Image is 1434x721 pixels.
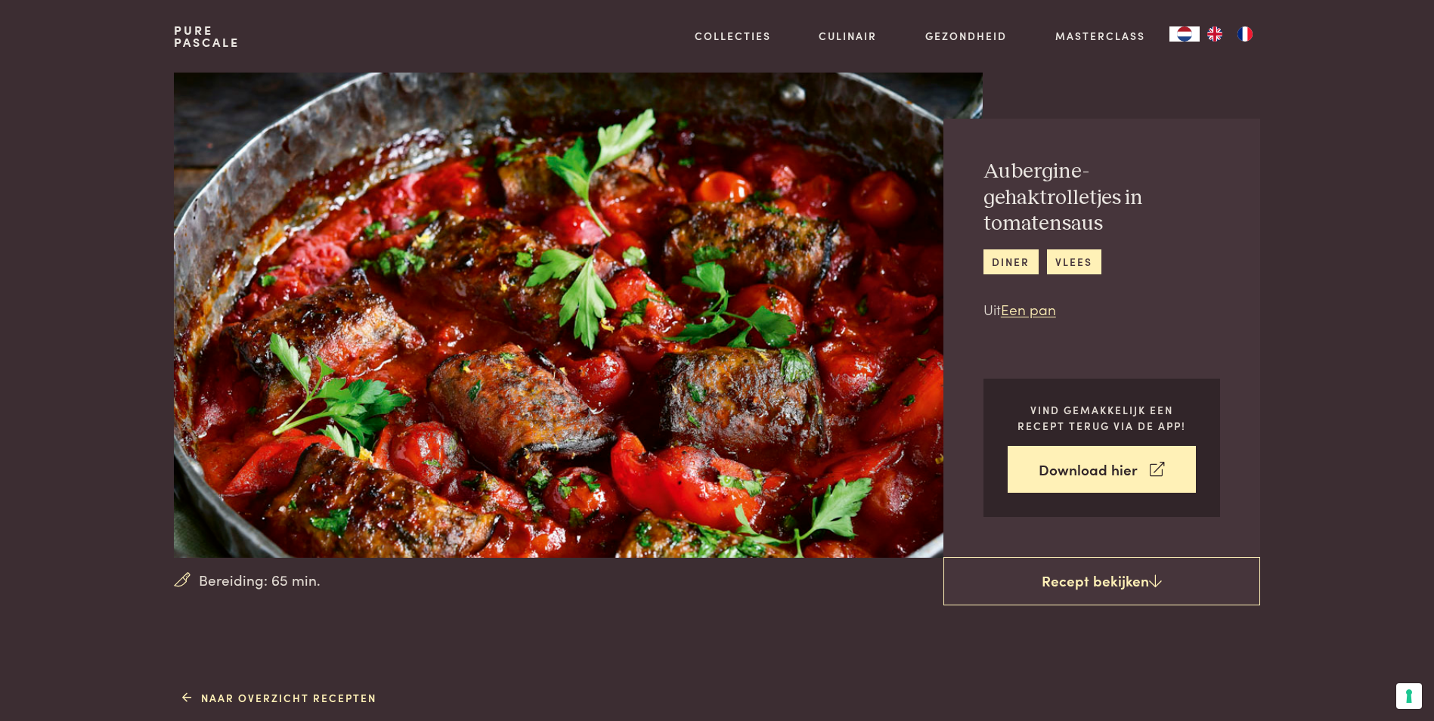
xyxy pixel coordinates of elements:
div: Language [1169,26,1200,42]
h2: Aubergine-gehaktrolletjes in tomatensaus [983,159,1220,237]
span: Bereiding: 65 min. [199,569,321,591]
a: Naar overzicht recepten [182,690,376,706]
p: Uit [983,299,1220,320]
img: Aubergine-gehaktrolletjes in tomatensaus [174,73,982,558]
a: Gezondheid [925,28,1007,44]
a: EN [1200,26,1230,42]
a: Een pan [1001,299,1056,319]
a: diner [983,249,1039,274]
a: Culinair [819,28,877,44]
a: Recept bekijken [943,557,1260,605]
ul: Language list [1200,26,1260,42]
a: Download hier [1008,446,1196,494]
button: Uw voorkeuren voor toestemming voor trackingtechnologieën [1396,683,1422,709]
a: NL [1169,26,1200,42]
a: Collecties [695,28,771,44]
a: PurePascale [174,24,240,48]
a: FR [1230,26,1260,42]
aside: Language selected: Nederlands [1169,26,1260,42]
p: Vind gemakkelijk een recept terug via de app! [1008,402,1196,433]
a: Masterclass [1055,28,1145,44]
a: vlees [1047,249,1101,274]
